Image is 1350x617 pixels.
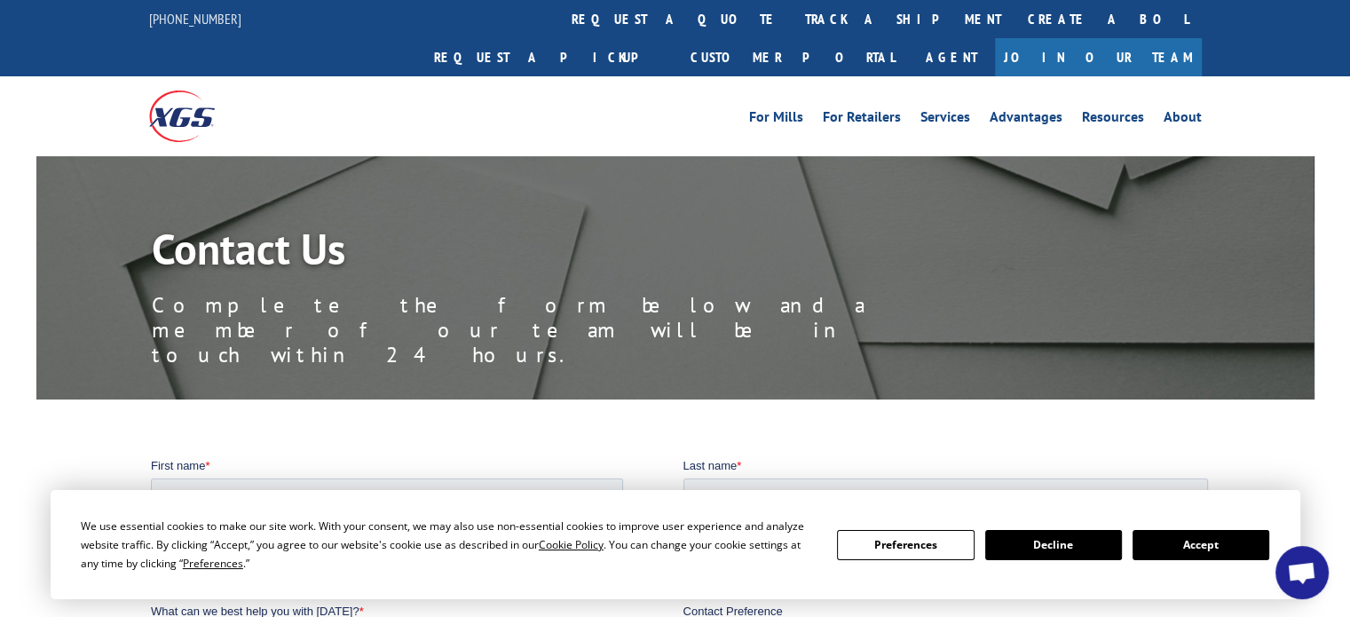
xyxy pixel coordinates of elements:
h1: Contact Us [152,227,951,279]
a: Advantages [990,110,1062,130]
span: Contact by Phone [553,200,644,213]
button: Accept [1133,530,1269,560]
span: Phone number [533,75,608,88]
button: Preferences [837,530,974,560]
a: For Mills [749,110,803,130]
p: Complete the form below and a member of our team will be in touch within 24 hours. [152,293,951,368]
div: We use essential cookies to make our site work. With your consent, we may also use non-essential ... [81,517,816,573]
span: Preferences [183,556,243,571]
input: Contact by Email [537,175,549,186]
button: Decline [985,530,1122,560]
span: Cookie Policy [539,537,604,552]
span: Contact Preference [533,147,632,161]
a: Customer Portal [677,38,908,76]
a: Resources [1082,110,1144,130]
input: Contact by Phone [537,199,549,210]
span: Contact by Email [553,176,640,189]
a: [PHONE_NUMBER] [149,10,241,28]
a: Agent [908,38,995,76]
a: Services [920,110,970,130]
a: Request a pickup [421,38,677,76]
a: About [1164,110,1202,130]
span: Last name [533,2,587,15]
a: For Retailers [823,110,901,130]
div: Open chat [1275,546,1329,599]
div: Cookie Consent Prompt [51,490,1300,599]
a: Join Our Team [995,38,1202,76]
